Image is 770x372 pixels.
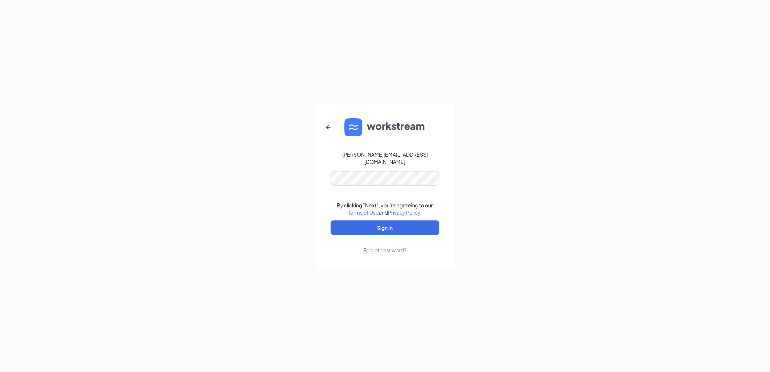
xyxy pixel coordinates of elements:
[364,247,407,254] div: Forgot password?
[320,119,337,136] button: ArrowLeftNew
[337,202,433,216] div: By clicking "Next", you're agreeing to our and .
[324,123,333,132] svg: ArrowLeftNew
[331,220,439,235] button: Sign In
[331,151,439,165] div: [PERSON_NAME][EMAIL_ADDRESS][DOMAIN_NAME]
[344,118,426,136] img: WS logo and Workstream text
[364,235,407,254] a: Forgot password?
[388,209,421,216] a: Privacy Policy
[348,209,379,216] a: Terms of Use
